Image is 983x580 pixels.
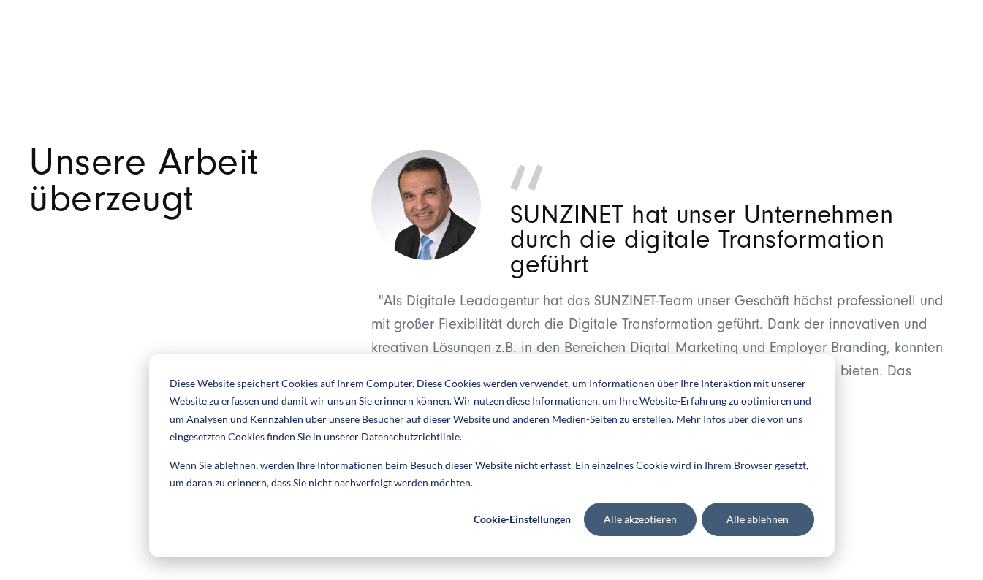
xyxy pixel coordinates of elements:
[170,375,814,446] p: Diese Website speichert Cookies auf Ihrem Computer. Diese Cookies werden verwendet, um Informatio...
[702,503,814,536] button: Alle ablehnen
[29,144,353,218] h2: Unsere Arbeit überzeugt
[510,202,954,278] p: SUNZINET hat unser Unternehmen durch die digitale Transformation geführt
[466,503,579,536] button: Cookie-Einstellungen
[371,150,481,260] img: Dr.Arnold Rajathurai - Bayer - Head of Corporate Communications - Zitat für Digitalagentur SUNZINET
[584,503,697,536] button: Alle akzeptieren
[170,457,814,492] p: Wenn Sie ablehnen, werden Ihre Informationen beim Besuch dieser Website nicht erfasst. Ein einzel...
[149,354,835,557] div: Cookie banner
[371,289,954,406] p: "Als Digitale Leadagentur hat das SUNZINET-Team unser Geschäft höchst professionell und mit große...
